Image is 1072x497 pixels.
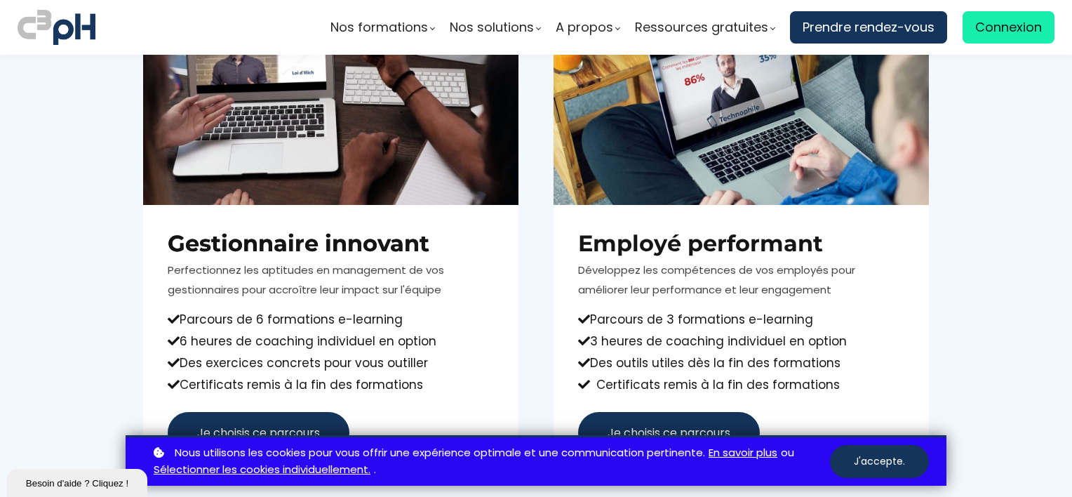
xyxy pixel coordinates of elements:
[578,412,760,453] button: Je choisis ce parcours
[150,444,830,479] p: ou .
[168,263,444,297] span: Perfectionnez les aptitudes en management de vos gestionnaires pour accroître leur impact sur l'é...
[635,17,768,38] span: Ressources gratuites
[709,444,777,462] a: En savoir plus
[168,230,429,257] b: Gestionnaire innovant
[197,424,320,442] span: Je choisis ce parcours
[830,445,929,478] button: J'accepte.
[578,375,904,395] div: Certificats remis à la fin des formations
[168,375,494,395] div: Certificats remis à la fin des formations
[168,331,494,351] div: 6 heures de coaching individuel en option
[578,353,904,373] div: Des outils utiles dès la fin des formations
[790,11,947,44] a: Prendre rendez-vous
[578,230,823,257] strong: Employé performant
[578,331,904,351] div: 3 heures de coaching individuel en option
[168,353,494,373] div: Des exercices concrets pour vous outiller
[168,310,494,329] div: Parcours de 6 formations e-learning
[556,17,613,38] span: A propos
[975,17,1042,38] span: Connexion
[168,412,349,453] button: Je choisis ce parcours
[450,17,534,38] span: Nos solutions
[578,310,904,329] div: Parcours de 3 formations e-learning
[18,7,95,48] img: logo C3PH
[330,17,428,38] span: Nos formations
[154,461,370,479] a: Sélectionner les cookies individuellement.
[608,424,730,442] span: Je choisis ce parcours
[7,466,150,497] iframe: chat widget
[578,263,855,297] span: Développez les compétences de vos employés pour améliorer leur performance et leur engagement
[175,444,705,462] span: Nous utilisons les cookies pour vous offrir une expérience optimale et une communication pertinente.
[963,11,1054,44] a: Connexion
[803,17,934,38] span: Prendre rendez-vous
